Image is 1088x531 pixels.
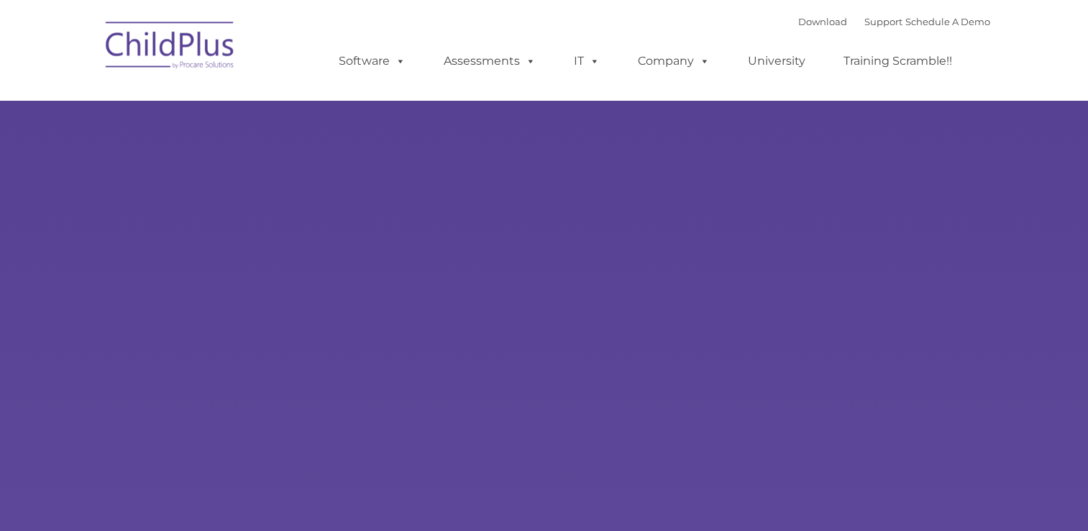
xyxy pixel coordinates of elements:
font: | [798,16,990,27]
a: Software [324,47,420,76]
img: ChildPlus by Procare Solutions [99,12,242,83]
a: IT [559,47,614,76]
a: Company [623,47,724,76]
a: Schedule A Demo [905,16,990,27]
a: Assessments [429,47,550,76]
a: Support [864,16,902,27]
a: Training Scramble!! [829,47,966,76]
a: University [733,47,820,76]
a: Download [798,16,847,27]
